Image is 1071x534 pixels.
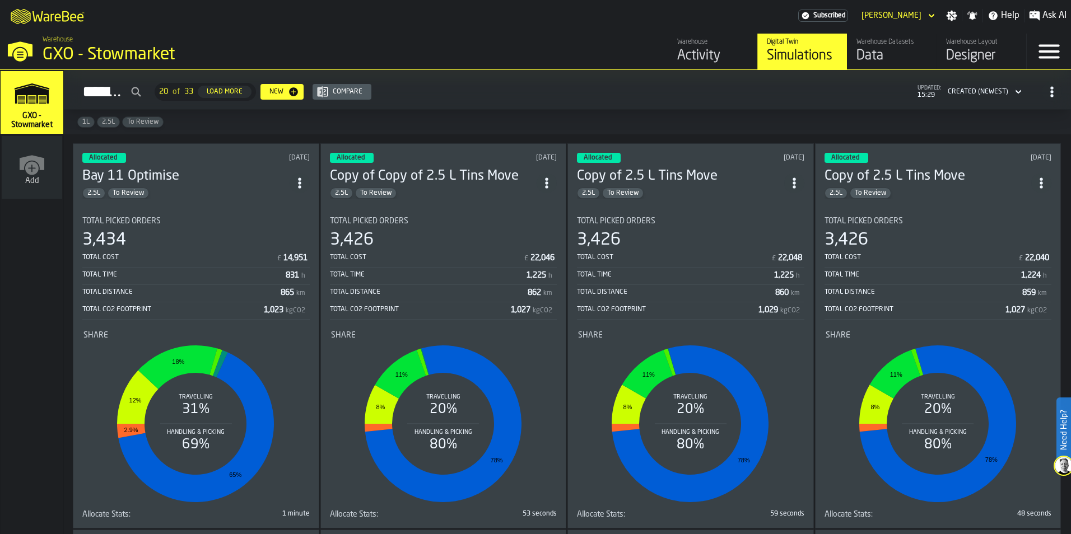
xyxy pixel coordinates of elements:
[577,217,804,226] div: Title
[714,154,804,162] div: Updated: 30/05/2025, 15:42:16 Created: 30/05/2025, 15:40:51
[578,331,603,340] span: Share
[198,86,252,98] button: button-Load More
[825,208,1052,519] section: card-SimulationDashboardCard-allocated
[264,306,283,315] div: Stat Value
[330,254,523,261] div: Total Cost
[82,510,131,519] div: Title
[150,83,260,101] div: ButtonLoadMore-Load More-Prev-First-Last
[356,189,396,197] span: To Review
[825,167,1032,185] h3: Copy of 2.5 L Tins Move
[772,255,776,263] span: £
[577,510,804,519] div: stat-Allocate Stats:
[83,331,108,340] span: Share
[82,254,275,261] div: Total Cost
[856,47,928,65] div: Data
[825,217,1052,226] div: Title
[527,271,546,280] div: Stat Value
[43,45,345,65] div: GXO - Stowmarket
[847,34,937,69] a: link-to-/wh/i/1f322264-80fa-4175-88bb-566e6213dfa5/data
[330,288,528,296] div: Total Distance
[202,88,247,96] div: Load More
[123,118,163,126] span: To Review
[577,208,804,519] section: card-SimulationDashboardCard-allocated
[1025,9,1071,22] label: button-toggle-Ask AI
[826,331,1051,340] div: Title
[25,176,39,185] span: Add
[578,189,599,197] span: 2.5L
[330,510,378,519] div: Title
[877,510,1052,518] div: 48 seconds
[283,254,308,263] div: Stat Value
[184,87,193,96] span: 33
[668,34,757,69] a: link-to-/wh/i/1f322264-80fa-4175-88bb-566e6213dfa5/feed/
[577,254,770,261] div: Total Cost
[1043,272,1047,280] span: h
[1021,271,1041,280] div: Stat Value
[825,217,903,226] span: Total Picked Orders
[943,85,1024,99] div: DropdownMenuValue-2
[577,217,655,226] span: Total Picked Orders
[796,272,800,280] span: h
[383,510,557,518] div: 53 seconds
[313,84,371,100] button: button-Compare
[577,167,784,185] div: Copy of 2.5 L Tins Move
[813,12,845,20] span: Subscribed
[767,38,838,46] div: Digital Twin
[286,271,299,280] div: Stat Value
[825,510,1052,519] div: stat-Allocate Stats:
[331,331,556,340] div: Title
[173,87,180,96] span: of
[265,88,288,96] div: New
[82,167,290,185] div: Bay 11 Optimise
[82,271,286,279] div: Total Time
[82,510,310,519] div: stat-Allocate Stats:
[1038,289,1047,297] span: km
[82,217,161,226] span: Total Picked Orders
[159,87,168,96] span: 20
[83,331,309,340] div: Title
[758,306,778,315] div: Stat Value
[825,230,868,250] div: 3,426
[584,154,612,161] span: Allocated
[89,154,117,161] span: Allocated
[603,189,643,197] span: To Review
[135,510,310,518] div: 1 minute
[330,230,374,250] div: 3,426
[1022,288,1036,297] div: Stat Value
[286,307,305,315] span: kgCO2
[82,217,310,226] div: Title
[567,143,814,528] div: ItemListCard-DashboardItemContainer
[774,271,794,280] div: Stat Value
[330,217,557,226] div: Title
[918,91,941,99] span: 15:29
[757,34,847,69] a: link-to-/wh/i/1f322264-80fa-4175-88bb-566e6213dfa5/simulations
[937,34,1026,69] a: link-to-/wh/i/1f322264-80fa-4175-88bb-566e6213dfa5/designer
[962,10,982,21] label: button-toggle-Notifications
[983,9,1024,22] label: button-toggle-Help
[825,510,873,519] div: Title
[961,154,1051,162] div: Updated: 22/05/2025, 16:02:04 Created: 22/05/2025, 16:00:40
[281,288,294,297] div: Stat Value
[530,254,555,263] div: Stat Value
[82,230,126,250] div: 3,434
[277,255,281,263] span: £
[330,208,557,519] section: card-SimulationDashboardCard-allocated
[330,217,557,320] div: stat-Total Picked Orders
[330,510,557,519] div: stat-Allocate Stats:
[775,288,789,297] div: Stat Value
[798,10,848,22] div: Menu Subscription
[2,136,62,201] a: link-to-/wh/new
[331,331,356,340] span: Share
[328,88,367,96] div: Compare
[330,217,408,226] span: Total Picked Orders
[73,143,319,528] div: ItemListCard-DashboardItemContainer
[825,153,868,163] div: status-3 2
[1019,255,1023,263] span: £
